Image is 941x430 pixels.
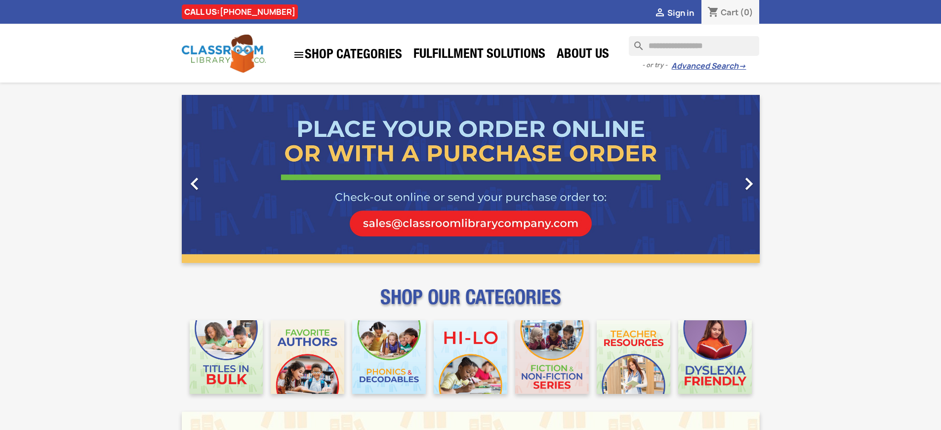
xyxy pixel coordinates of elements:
a: SHOP CATEGORIES [288,44,407,66]
span: (0) [740,7,753,18]
img: CLC_Teacher_Resources_Mobile.jpg [597,320,670,394]
a: [PHONE_NUMBER] [220,6,295,17]
a: About Us [552,45,614,65]
img: CLC_Dyslexia_Mobile.jpg [678,320,752,394]
a: Advanced Search→ [671,61,746,71]
p: SHOP OUR CATEGORIES [182,295,760,312]
a: Next [673,95,760,263]
i:  [736,172,761,196]
img: CLC_Favorite_Authors_Mobile.jpg [271,320,344,394]
i: shopping_cart [707,7,719,19]
i:  [293,49,305,61]
img: CLC_HiLo_Mobile.jpg [434,320,507,394]
span: - or try - [642,60,671,70]
i:  [182,172,207,196]
span: Cart [721,7,738,18]
i: search [629,36,641,48]
div: CALL US: [182,4,298,19]
a:  Sign in [654,7,694,18]
img: CLC_Bulk_Mobile.jpg [190,320,263,394]
input: Search [629,36,759,56]
ul: Carousel container [182,95,760,263]
img: CLC_Fiction_Nonfiction_Mobile.jpg [515,320,589,394]
img: CLC_Phonics_And_Decodables_Mobile.jpg [352,320,426,394]
a: Fulfillment Solutions [409,45,550,65]
img: Classroom Library Company [182,35,266,73]
span: → [738,61,746,71]
a: Previous [182,95,269,263]
i:  [654,7,666,19]
span: Sign in [667,7,694,18]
